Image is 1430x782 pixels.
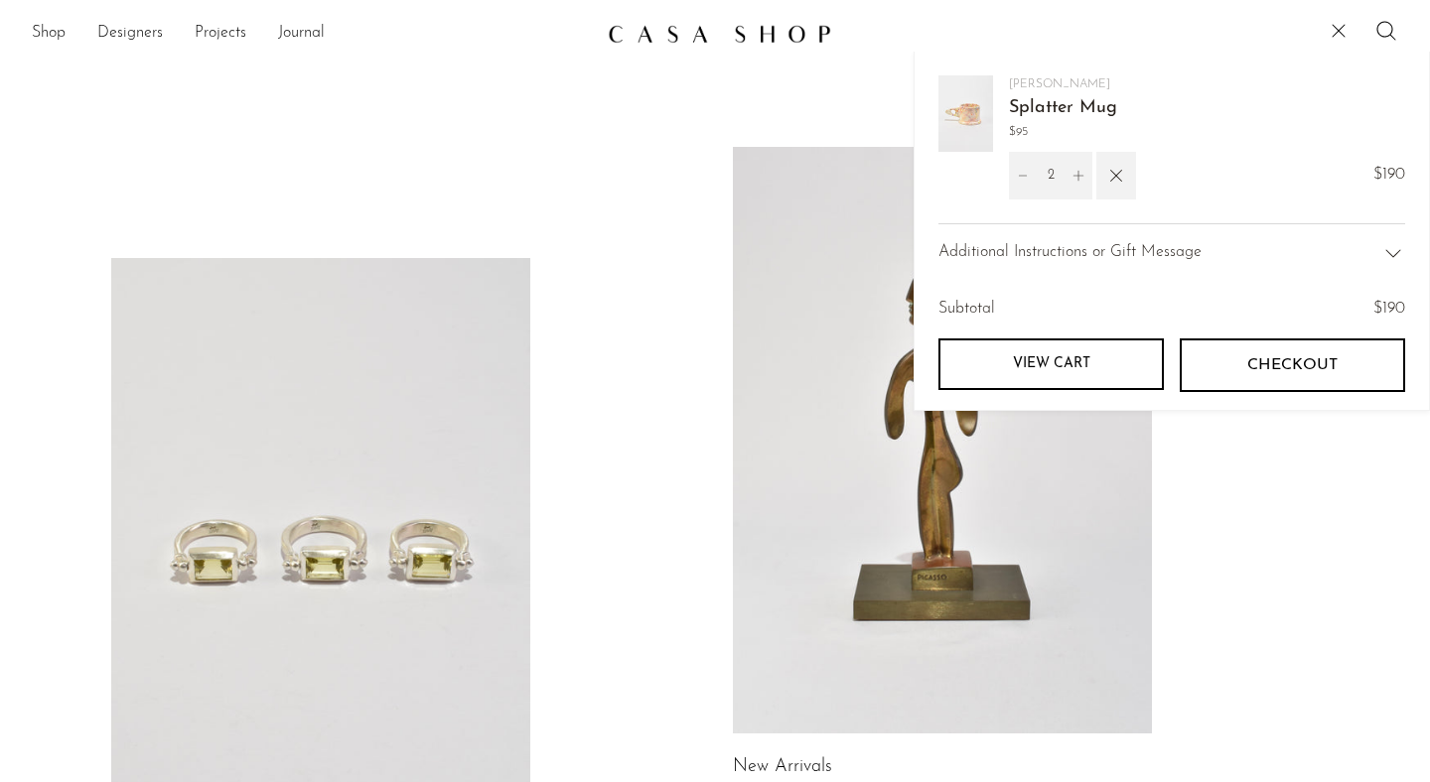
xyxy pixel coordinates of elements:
[32,17,592,51] nav: Desktop navigation
[1009,78,1110,90] a: [PERSON_NAME]
[1009,152,1037,199] button: Decrement
[195,21,246,47] a: Projects
[938,240,1202,266] span: Additional Instructions or Gift Message
[1065,152,1092,199] button: Increment
[1247,356,1338,375] span: Checkout
[1009,99,1117,117] a: Splatter Mug
[938,75,993,152] img: Splatter Mug
[32,21,66,47] a: Shop
[733,758,832,776] a: New Arrivals
[278,21,325,47] a: Journal
[1180,338,1405,392] button: Checkout
[32,17,592,51] ul: NEW HEADER MENU
[938,297,995,323] span: Subtotal
[1009,123,1117,142] span: $95
[938,338,1164,390] a: View cart
[1037,152,1065,199] input: Quantity
[1373,163,1405,189] span: $190
[1373,301,1405,317] span: $190
[97,21,163,47] a: Designers
[938,223,1405,282] div: Additional Instructions or Gift Message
